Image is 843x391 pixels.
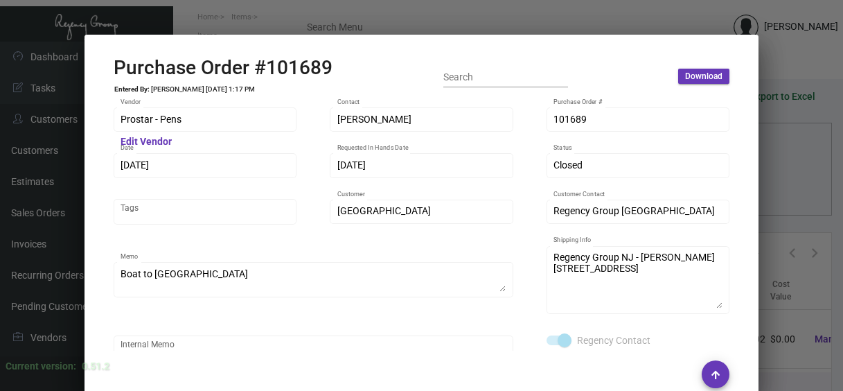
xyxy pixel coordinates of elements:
[82,359,109,374] div: 0.51.2
[6,359,76,374] div: Current version:
[121,137,172,148] mat-hint: Edit Vendor
[114,85,150,94] td: Entered By:
[150,85,256,94] td: [PERSON_NAME] [DATE] 1:17 PM
[678,69,729,84] button: Download
[577,332,650,349] span: Regency Contact
[553,159,583,171] span: Closed
[685,71,722,82] span: Download
[114,56,332,80] h2: Purchase Order #101689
